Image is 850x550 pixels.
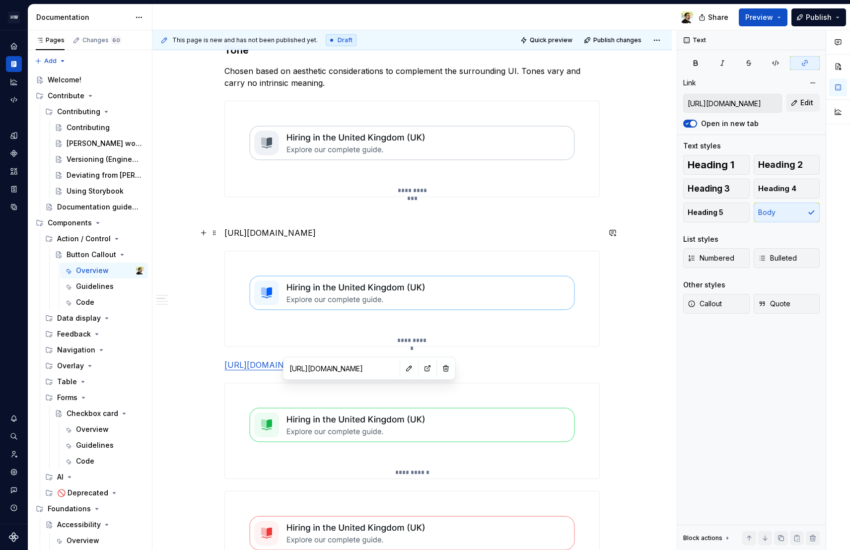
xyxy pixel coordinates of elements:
[76,266,109,275] div: Overview
[683,234,718,244] div: List styles
[51,136,148,151] a: [PERSON_NAME] workflow
[44,57,57,65] span: Add
[758,184,796,194] span: Heading 4
[338,36,353,44] span: Draft
[82,36,122,44] div: Changes
[9,532,19,542] svg: Supernova Logo
[41,517,148,533] a: Accessibility
[76,424,109,434] div: Overview
[57,313,101,323] div: Data display
[67,138,142,148] div: [PERSON_NAME] workflow
[41,358,148,374] div: Overlay
[60,437,148,453] a: Guidelines
[683,141,721,151] div: Text styles
[683,203,750,222] button: Heading 5
[6,464,22,480] a: Settings
[681,11,693,23] img: Honza Toman
[8,11,20,23] div: HW
[60,278,148,294] a: Guidelines
[517,33,577,47] button: Quick preview
[32,501,148,517] div: Foundations
[67,170,142,180] div: Deviating from [PERSON_NAME]
[688,160,734,170] span: Heading 1
[60,263,148,278] a: OverviewHonza Toman
[6,446,22,462] div: Invite team
[111,36,122,44] span: 60
[76,297,94,307] div: Code
[67,536,99,546] div: Overview
[530,36,572,44] span: Quick preview
[224,43,600,57] h3: Tone
[224,360,316,370] a: [URL][DOMAIN_NAME]
[758,253,797,263] span: Bulleted
[2,6,26,28] button: HW
[694,8,735,26] button: Share
[57,107,100,117] div: Contributing
[6,128,22,143] div: Design tokens
[683,280,725,290] div: Other styles
[688,253,734,263] span: Numbered
[683,294,750,314] button: Callout
[6,428,22,444] button: Search ⌘K
[36,36,65,44] div: Pages
[41,310,148,326] div: Data display
[32,54,69,68] button: Add
[6,145,22,161] div: Components
[6,92,22,108] a: Code automation
[57,361,84,371] div: Overlay
[172,36,318,44] span: This page is new and has not been published yet.
[224,227,600,239] p: [URL][DOMAIN_NAME]
[57,234,111,244] div: Action / Control
[6,411,22,426] button: Notifications
[6,163,22,179] a: Assets
[51,247,148,263] a: Button Callout
[683,534,722,542] div: Block actions
[41,469,148,485] div: AI
[57,329,91,339] div: Feedback
[51,167,148,183] a: Deviating from [PERSON_NAME]
[758,160,803,170] span: Heading 2
[786,94,820,112] button: Edit
[57,472,64,482] div: AI
[683,155,750,175] button: Heading 1
[67,250,116,260] div: Button Callout
[6,199,22,215] a: Data sources
[754,179,820,199] button: Heading 4
[688,184,730,194] span: Heading 3
[6,38,22,54] div: Home
[754,248,820,268] button: Bulleted
[224,65,600,89] p: Chosen based on aesthetic considerations to complement the surrounding UI. Tones vary and carry n...
[60,294,148,310] a: Code
[683,531,731,545] div: Block actions
[57,377,77,387] div: Table
[683,179,750,199] button: Heading 3
[6,482,22,498] button: Contact support
[6,56,22,72] a: Documentation
[41,199,148,215] a: Documentation guidelines
[57,202,139,212] div: Documentation guidelines
[67,154,142,164] div: Versioning (Engineering)
[708,12,728,22] span: Share
[6,181,22,197] div: Storybook stories
[41,374,148,390] div: Table
[754,294,820,314] button: Quote
[683,248,750,268] button: Numbered
[76,456,94,466] div: Code
[67,409,118,418] div: Checkbox card
[48,91,84,101] div: Contribute
[57,345,95,355] div: Navigation
[745,12,773,22] span: Preview
[806,12,832,22] span: Publish
[51,183,148,199] a: Using Storybook
[41,390,148,406] div: Forms
[57,520,101,530] div: Accessibility
[67,123,110,133] div: Contributing
[41,485,148,501] div: 🚫 Deprecated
